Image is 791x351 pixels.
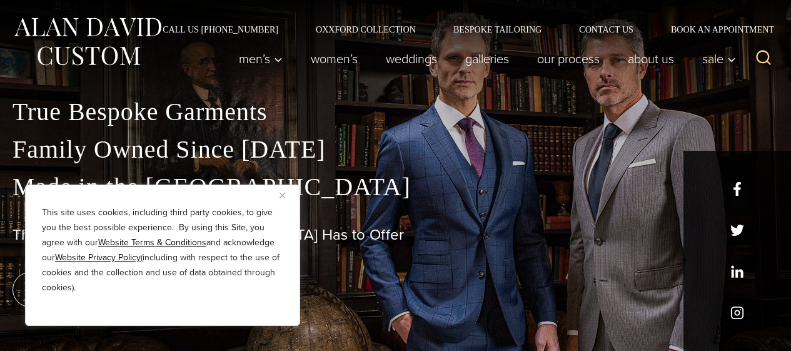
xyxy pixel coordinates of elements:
[144,25,297,34] a: Call Us [PHONE_NUMBER]
[748,44,778,74] button: View Search Form
[280,188,295,203] button: Close
[13,272,188,307] a: book an appointment
[297,25,435,34] a: Oxxford Collection
[560,25,652,34] a: Contact Us
[372,46,451,71] a: weddings
[98,236,206,249] a: Website Terms & Conditions
[239,53,283,65] span: Men’s
[523,46,614,71] a: Our Process
[13,14,163,69] img: Alan David Custom
[55,251,141,264] a: Website Privacy Policy
[614,46,688,71] a: About Us
[42,205,283,295] p: This site uses cookies, including third party cookies, to give you the best possible experience. ...
[435,25,560,34] a: Bespoke Tailoring
[702,53,736,65] span: Sale
[451,46,523,71] a: Galleries
[652,25,778,34] a: Book an Appointment
[144,25,778,34] nav: Secondary Navigation
[13,226,778,244] h1: The Best Custom Suits [GEOGRAPHIC_DATA] Has to Offer
[13,93,778,206] p: True Bespoke Garments Family Owned Since [DATE] Made in the [GEOGRAPHIC_DATA]
[225,46,743,71] nav: Primary Navigation
[297,46,372,71] a: Women’s
[280,193,285,198] img: Close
